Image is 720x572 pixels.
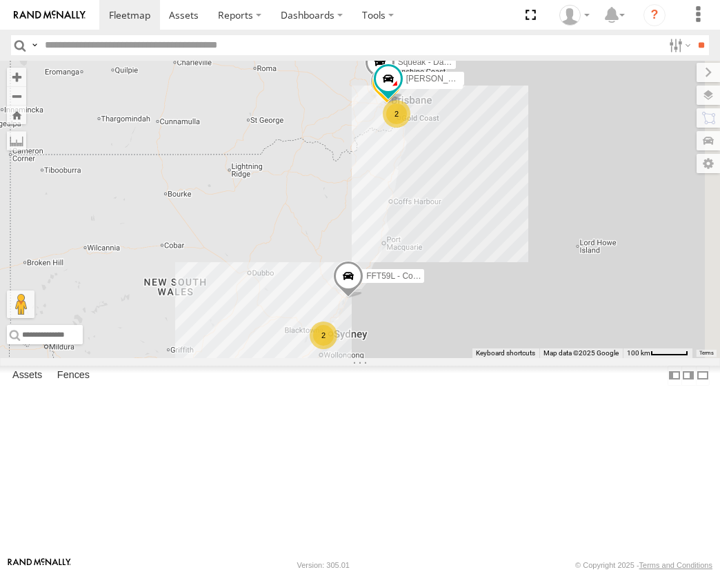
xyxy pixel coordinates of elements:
span: [PERSON_NAME] [406,74,474,83]
div: Fraser Heaton [554,5,594,26]
button: Drag Pegman onto the map to open Street View [7,290,34,318]
label: Hide Summary Table [696,366,710,386]
label: Map Settings [697,154,720,173]
span: Map data ©2025 Google [543,349,619,357]
i: ? [643,4,666,26]
button: Zoom Home [7,106,26,124]
div: Version: 305.01 [297,561,350,569]
span: Crashed - Mint Green [405,77,484,86]
label: Dock Summary Table to the Left [668,366,681,386]
button: Zoom in [7,68,26,86]
div: 2 [310,322,337,349]
span: FFT59L - Corolla Hatch [366,271,452,281]
div: © Copyright 2025 - [575,561,712,569]
label: Measure [7,131,26,150]
a: Terms and Conditions [639,561,712,569]
button: Map scale: 100 km per 51 pixels [623,348,692,358]
label: Search Query [29,35,40,55]
a: Terms [699,351,714,356]
label: Search Filter Options [663,35,693,55]
a: Visit our Website [8,558,71,572]
img: rand-logo.svg [14,10,86,20]
button: Keyboard shortcuts [476,348,535,358]
span: 100 km [627,349,650,357]
div: 2 [383,100,410,128]
label: Assets [6,366,49,385]
span: Squeak - Dark Green [398,57,476,66]
label: Fences [50,366,97,385]
label: Dock Summary Table to the Right [681,366,695,386]
button: Zoom out [7,86,26,106]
